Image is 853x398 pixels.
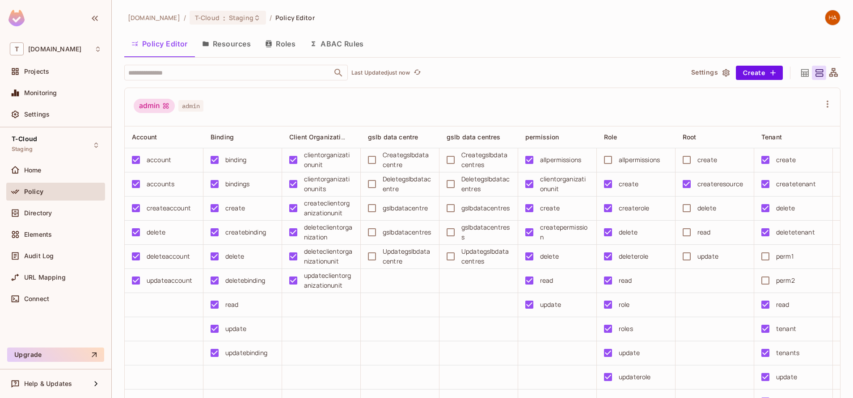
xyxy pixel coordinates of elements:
[304,271,353,290] div: updateclientorganizationunit
[697,227,711,237] div: read
[776,372,797,382] div: update
[24,111,50,118] span: Settings
[24,380,72,387] span: Help & Updates
[825,10,840,25] img: harani.arumalla1@t-mobile.com
[225,155,246,165] div: binding
[461,174,511,194] div: Deletegslbdatacentres
[619,348,640,358] div: update
[776,324,796,334] div: tenant
[7,348,104,362] button: Upgrade
[28,46,81,53] span: Workspace: t-mobile.com
[697,203,716,213] div: delete
[540,155,581,165] div: allpermissions
[619,227,638,237] div: delete
[697,155,717,165] div: create
[304,198,353,218] div: createclientorganizationunit
[8,10,25,26] img: SReyMgAAAABJRU5ErkJggg==
[147,227,165,237] div: delete
[776,227,815,237] div: deletetenant
[776,276,795,285] div: perm2
[147,203,191,213] div: createaccount
[24,209,52,217] span: Directory
[540,300,561,310] div: update
[225,227,266,237] div: createbinding
[258,33,303,55] button: Roles
[24,274,66,281] span: URL Mapping
[688,66,732,80] button: Settings
[776,348,799,358] div: tenants
[461,203,510,213] div: gslbdatacentres
[619,372,651,382] div: updaterole
[604,133,617,141] span: Role
[24,68,49,75] span: Projects
[225,324,246,334] div: update
[124,33,195,55] button: Policy Editor
[225,251,244,261] div: delete
[619,300,630,310] div: role
[525,133,559,141] span: permission
[147,179,174,189] div: accounts
[619,155,660,165] div: allpermissions
[10,42,24,55] span: T
[683,133,697,141] span: Root
[351,69,410,76] p: Last Updated just now
[24,231,52,238] span: Elements
[412,67,422,78] button: refresh
[12,135,37,142] span: T-Cloud
[761,133,782,141] span: Tenant
[540,251,559,261] div: delete
[540,276,553,285] div: read
[697,251,718,261] div: update
[619,324,633,334] div: roles
[178,100,203,112] span: admin
[24,167,42,174] span: Home
[776,300,790,310] div: read
[211,133,234,141] span: Binding
[229,13,253,22] span: Staging
[225,276,265,285] div: deletebinding
[223,14,226,21] span: :
[147,155,171,165] div: account
[776,179,816,189] div: createtenant
[225,300,239,310] div: read
[24,252,54,260] span: Audit Log
[332,67,345,79] button: Open
[619,251,649,261] div: deleterole
[414,68,421,77] span: refresh
[383,203,428,213] div: gslbdatacentre
[184,13,186,22] li: /
[147,251,190,261] div: deleteaccount
[128,13,180,22] span: the active workspace
[24,89,57,96] span: Monitoring
[461,222,511,242] div: gslbdatacentress
[540,203,560,213] div: create
[304,247,353,266] div: deleteclientorganizationunit
[776,203,795,213] div: delete
[195,33,258,55] button: Resources
[410,67,422,78] span: Click to refresh data
[619,203,650,213] div: createrole
[619,179,638,189] div: create
[383,174,432,194] div: Deletegslbdatacentre
[304,174,353,194] div: clientorganizationunits
[225,203,245,213] div: create
[368,133,418,141] span: gslb data centre
[304,150,353,170] div: clientorganizationunit
[619,276,632,285] div: read
[12,146,33,153] span: Staging
[275,13,315,22] span: Policy Editor
[461,150,511,170] div: Creategslbdatacentres
[270,13,272,22] li: /
[736,66,783,80] button: Create
[289,133,363,141] span: Client Organization Unit
[132,133,157,141] span: Account
[134,99,175,113] div: admin
[461,247,511,266] div: Updategslbdatacentres
[776,251,794,261] div: perm1
[24,188,43,195] span: Policy
[447,133,501,141] span: gslb data centres
[147,276,192,285] div: updateaccount
[24,295,49,302] span: Connect
[540,174,589,194] div: clientorganizationunit
[540,222,589,242] div: createpermission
